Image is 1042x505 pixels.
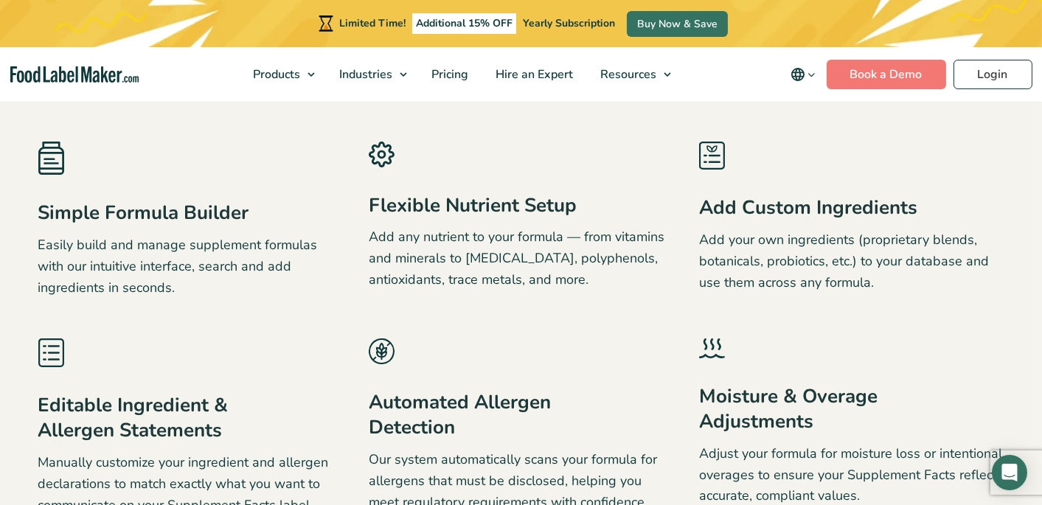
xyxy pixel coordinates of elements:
span: Resources [596,66,658,83]
h3: Flexible Nutrient Setup [369,193,590,218]
p: Add any nutrient to your formula — from vitamins and minerals to [MEDICAL_DATA], polyphenols, ant... [369,226,673,290]
span: Additional 15% OFF [412,13,516,34]
p: Easily build and manage supplement formulas with our intuitive interface, search and add ingredie... [38,234,343,298]
a: Buy Now & Save [627,11,728,37]
a: Book a Demo [827,60,946,89]
p: Add your own ingredients (proprietary blends, botanicals, probiotics, etc.) to your database and ... [699,229,1004,293]
a: Products [240,47,322,102]
span: Products [249,66,302,83]
h3: Add Custom Ingredients [699,195,920,220]
a: Pricing [418,47,479,102]
a: Hire an Expert [482,47,583,102]
div: Open Intercom Messenger [992,455,1027,490]
h3: Automated Allergen Detection [369,390,590,440]
h3: Moisture & Overage Adjustments [699,384,920,434]
h3: Simple Formula Builder [38,201,260,226]
span: Hire an Expert [491,66,574,83]
span: Industries [335,66,394,83]
h3: Editable Ingredient & Allergen Statements [38,393,260,443]
a: Industries [326,47,414,102]
span: Limited Time! [339,16,406,30]
a: Login [954,60,1032,89]
a: Resources [587,47,678,102]
span: Pricing [427,66,470,83]
span: Yearly Subscription [523,16,615,30]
